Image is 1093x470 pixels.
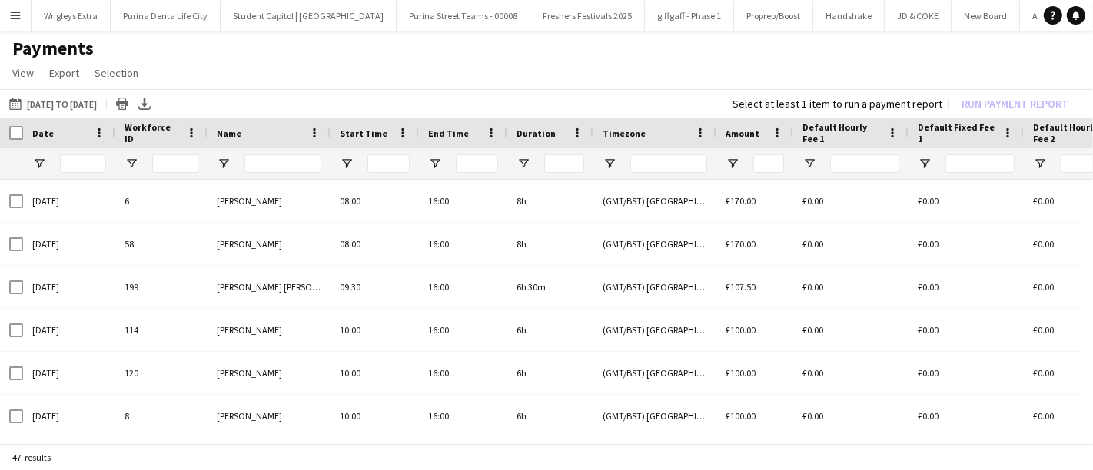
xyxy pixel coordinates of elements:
[23,180,115,222] div: [DATE]
[331,395,419,437] div: 10:00
[23,266,115,308] div: [DATE]
[32,157,46,170] button: Open Filter Menu
[593,180,716,222] div: (GMT/BST) [GEOGRAPHIC_DATA]
[726,238,756,250] span: £170.00
[726,281,756,293] span: £107.50
[217,127,241,139] span: Name
[331,223,419,265] div: 08:00
[507,223,593,265] div: 8h
[32,1,111,31] button: Wrigleys Extra
[115,352,208,394] div: 120
[517,157,530,170] button: Open Filter Menu
[1020,1,1079,31] button: Art Fund
[530,1,645,31] button: Freshers Festivals 2025
[593,309,716,351] div: (GMT/BST) [GEOGRAPHIC_DATA]
[95,66,138,80] span: Selection
[331,180,419,222] div: 08:00
[115,395,208,437] div: 8
[221,1,397,31] button: Student Capitol | [GEOGRAPHIC_DATA]
[217,367,282,379] span: [PERSON_NAME]
[340,127,387,139] span: Start Time
[753,154,784,173] input: Amount Filter Input
[813,1,885,31] button: Handshake
[918,157,932,170] button: Open Filter Menu
[125,157,138,170] button: Open Filter Menu
[217,238,282,250] span: [PERSON_NAME]
[244,154,321,173] input: Name Filter Input
[909,180,1024,222] div: £0.00
[507,266,593,308] div: 6h 30m
[726,157,739,170] button: Open Filter Menu
[802,121,881,144] span: Default Hourly Fee 1
[419,352,507,394] div: 16:00
[918,121,996,144] span: Default Fixed Fee 1
[397,1,530,31] button: Purina Street Teams - 00008
[111,1,221,31] button: Purina Denta Life City
[331,266,419,308] div: 09:30
[6,94,100,113] button: [DATE] to [DATE]
[726,324,756,336] span: £100.00
[733,97,942,111] div: Select at least 1 item to run a payment report
[909,352,1024,394] div: £0.00
[60,154,106,173] input: Date Filter Input
[909,395,1024,437] div: £0.00
[885,1,952,31] button: JD & COKE
[113,94,131,113] app-action-btn: Print
[217,195,282,207] span: [PERSON_NAME]
[419,266,507,308] div: 16:00
[43,63,85,83] a: Export
[428,127,469,139] span: End Time
[217,410,282,422] span: [PERSON_NAME]
[23,309,115,351] div: [DATE]
[217,157,231,170] button: Open Filter Menu
[456,154,498,173] input: End Time Filter Input
[909,309,1024,351] div: £0.00
[593,352,716,394] div: (GMT/BST) [GEOGRAPHIC_DATA]
[125,121,180,144] span: Workforce ID
[909,223,1024,265] div: £0.00
[367,154,410,173] input: Start Time Filter Input
[340,157,354,170] button: Open Filter Menu
[603,157,616,170] button: Open Filter Menu
[217,324,282,336] span: [PERSON_NAME]
[49,66,79,80] span: Export
[593,266,716,308] div: (GMT/BST) [GEOGRAPHIC_DATA]
[593,395,716,437] div: (GMT/BST) [GEOGRAPHIC_DATA]
[419,309,507,351] div: 16:00
[507,352,593,394] div: 6h
[115,223,208,265] div: 58
[603,127,646,139] span: Timezone
[135,94,154,113] app-action-btn: Export XLSX
[793,223,909,265] div: £0.00
[217,281,349,293] span: [PERSON_NAME] [PERSON_NAME]
[23,352,115,394] div: [DATE]
[793,352,909,394] div: £0.00
[726,367,756,379] span: £100.00
[507,309,593,351] div: 6h
[507,180,593,222] div: 8h
[734,1,813,31] button: Proprep/Boost
[115,180,208,222] div: 6
[12,66,34,80] span: View
[6,63,40,83] a: View
[793,180,909,222] div: £0.00
[115,266,208,308] div: 199
[517,127,556,139] span: Duration
[507,395,593,437] div: 6h
[88,63,145,83] a: Selection
[1033,157,1047,170] button: Open Filter Menu
[630,154,707,173] input: Timezone Filter Input
[419,223,507,265] div: 16:00
[419,395,507,437] div: 16:00
[331,352,419,394] div: 10:00
[952,1,1020,31] button: New Board
[726,195,756,207] span: £170.00
[428,157,442,170] button: Open Filter Menu
[152,154,198,173] input: Workforce ID Filter Input
[32,127,54,139] span: Date
[802,157,816,170] button: Open Filter Menu
[793,395,909,437] div: £0.00
[645,1,734,31] button: giffgaff - Phase 1
[830,154,899,173] input: Default Hourly Fee 1 Filter Input
[793,309,909,351] div: £0.00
